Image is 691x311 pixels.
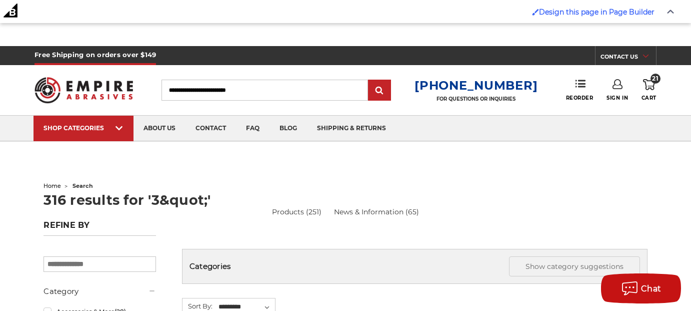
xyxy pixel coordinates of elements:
[650,74,660,84] span: 21
[667,10,674,14] img: Close Admin Bar
[34,71,133,109] img: Empire Abrasives
[185,116,236,141] a: contact
[509,256,640,276] button: Show category suggestions
[641,79,656,101] a: 21 Cart
[133,116,185,141] a: about us
[307,116,396,141] a: shipping & returns
[272,207,321,216] a: Products (251)
[189,256,640,276] h5: Categories
[606,95,628,101] span: Sign In
[369,81,389,101] input: Submit
[43,124,123,132] div: SHOP CATEGORIES
[34,46,156,65] h5: Free Shipping on orders over $149
[269,116,307,141] a: blog
[566,79,593,101] a: Reorder
[539,8,654,17] span: Design this page in Page Builder
[600,51,656,65] a: CONTACT US
[566,95,593,101] span: Reorder
[43,285,156,297] h5: Category
[43,193,647,207] h1: 316 results for '3&quot;'
[334,207,419,217] a: News & Information (65)
[414,96,537,102] p: FOR QUESTIONS OR INQUIRIES
[641,284,661,293] span: Chat
[601,273,681,303] button: Chat
[527,3,659,22] a: Enabled brush for page builder edit. Design this page in Page Builder
[43,220,156,236] h5: Refine by
[43,182,61,189] a: home
[414,78,537,93] a: [PHONE_NUMBER]
[641,95,656,101] span: Cart
[532,9,539,16] img: Enabled brush for page builder edit.
[236,116,269,141] a: faq
[72,182,93,189] span: search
